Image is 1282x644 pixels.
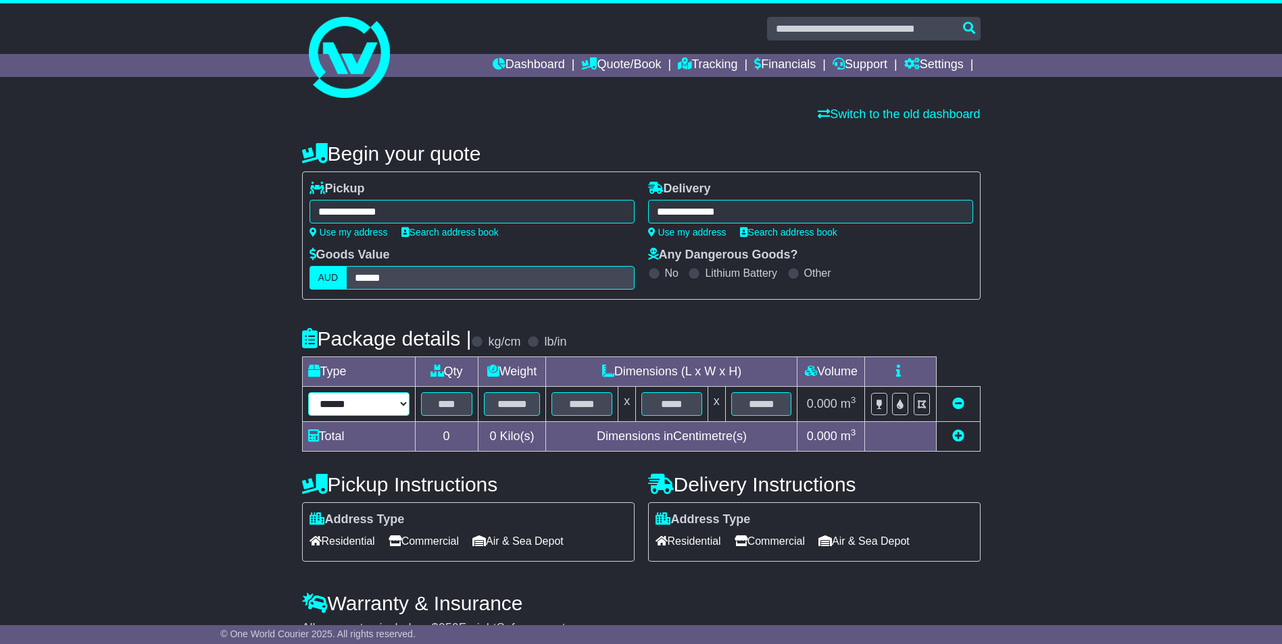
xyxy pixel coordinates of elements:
label: Address Type [310,512,405,527]
td: Type [302,357,415,387]
label: AUD [310,266,347,290]
span: © One World Courier 2025. All rights reserved. [220,628,416,639]
div: All our quotes include a $ FreightSafe warranty. [302,621,981,636]
td: x [618,387,636,422]
label: lb/in [544,335,566,350]
label: Any Dangerous Goods? [648,248,798,263]
span: Residential [656,531,721,552]
label: Address Type [656,512,751,527]
td: Volume [797,357,865,387]
span: Residential [310,531,375,552]
h4: Begin your quote [302,142,981,165]
td: Weight [478,357,546,387]
span: 0.000 [807,429,837,443]
a: Add new item [952,429,964,443]
span: Air & Sea Depot [472,531,564,552]
h4: Warranty & Insurance [302,592,981,614]
a: Tracking [678,54,737,77]
td: Qty [415,357,478,387]
label: Other [804,267,831,279]
span: m [841,397,856,410]
td: Total [302,422,415,452]
a: Use my address [310,227,388,238]
a: Use my address [648,227,726,238]
span: m [841,429,856,443]
h4: Pickup Instructions [302,473,635,495]
td: 0 [415,422,478,452]
a: Search address book [740,227,837,238]
a: Financials [754,54,816,77]
span: 0.000 [807,397,837,410]
h4: Package details | [302,327,472,350]
a: Remove this item [952,397,964,410]
label: Delivery [648,182,711,196]
span: 250 [439,621,459,635]
label: Pickup [310,182,365,196]
a: Support [833,54,887,77]
label: kg/cm [488,335,520,350]
label: Lithium Battery [705,267,777,279]
label: Goods Value [310,248,390,263]
a: Switch to the old dashboard [818,107,980,121]
a: Dashboard [493,54,565,77]
a: Quote/Book [581,54,661,77]
td: Dimensions in Centimetre(s) [546,422,797,452]
span: Commercial [389,531,459,552]
h4: Delivery Instructions [648,473,981,495]
span: Commercial [735,531,805,552]
td: Dimensions (L x W x H) [546,357,797,387]
sup: 3 [851,395,856,405]
td: x [708,387,725,422]
sup: 3 [851,427,856,437]
a: Settings [904,54,964,77]
td: Kilo(s) [478,422,546,452]
a: Search address book [401,227,499,238]
span: Air & Sea Depot [818,531,910,552]
span: 0 [489,429,496,443]
label: No [665,267,679,279]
